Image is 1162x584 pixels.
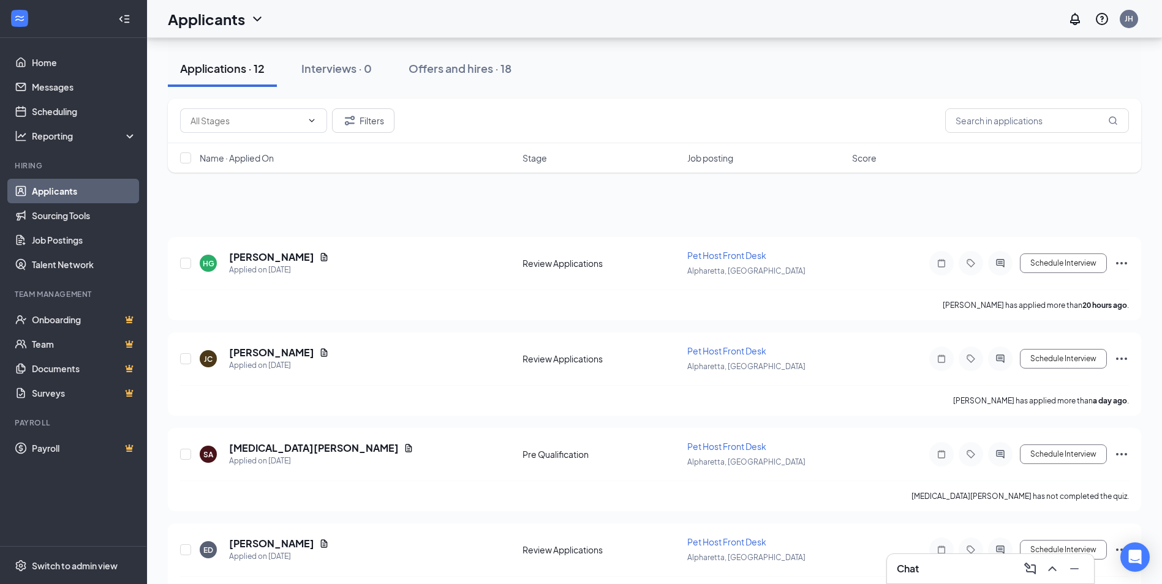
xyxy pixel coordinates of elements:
[32,307,137,332] a: OnboardingCrown
[32,99,137,124] a: Scheduling
[32,130,137,142] div: Reporting
[409,61,511,76] div: Offers and hires · 18
[15,417,134,428] div: Payroll
[250,12,265,26] svg: ChevronDown
[15,560,27,572] svg: Settings
[1020,540,1107,560] button: Schedule Interview
[945,108,1129,133] input: Search in applications
[229,264,329,276] div: Applied on [DATE]
[523,353,680,365] div: Review Applications
[687,441,766,452] span: Pet Host Front Desk
[15,130,27,142] svg: Analysis
[993,449,1008,459] svg: ActiveChat
[687,345,766,356] span: Pet Host Front Desk
[1108,116,1118,125] svg: MagnifyingGlass
[687,457,805,466] span: Alpharetta, [GEOGRAPHIC_DATA]
[1114,447,1129,462] svg: Ellipses
[32,228,137,252] a: Job Postings
[897,562,919,575] h3: Chat
[911,491,1129,501] p: [MEDICAL_DATA][PERSON_NAME] has not completed the quiz.
[229,250,314,264] h5: [PERSON_NAME]
[934,449,949,459] svg: Note
[1120,542,1150,572] div: Open Intercom Messenger
[1020,253,1107,273] button: Schedule Interview
[32,356,137,381] a: DocumentsCrown
[523,152,547,164] span: Stage
[203,545,213,555] div: ED
[1114,542,1129,557] svg: Ellipses
[523,257,680,269] div: Review Applications
[1065,559,1084,578] button: Minimize
[229,359,329,372] div: Applied on [DATE]
[1114,256,1129,271] svg: Ellipses
[229,346,314,359] h5: [PERSON_NAME]
[32,560,118,572] div: Switch to admin view
[32,381,137,405] a: SurveysCrown
[15,160,134,171] div: Hiring
[1114,351,1129,366] svg: Ellipses
[1067,561,1082,576] svg: Minimize
[964,449,978,459] svg: Tag
[1020,444,1107,464] button: Schedule Interview
[687,250,766,261] span: Pet Host Front Desk
[13,12,26,24] svg: WorkstreamLogo
[687,266,805,275] span: Alpharetta, [GEOGRAPHIC_DATA]
[964,545,978,555] svg: Tag
[319,348,329,358] svg: Document
[852,152,877,164] span: Score
[32,252,137,277] a: Talent Network
[1125,13,1133,24] div: JH
[32,436,137,460] a: PayrollCrown
[229,537,314,550] h5: [PERSON_NAME]
[964,354,978,364] svg: Tag
[203,449,213,460] div: SA
[964,258,978,268] svg: Tag
[32,75,137,99] a: Messages
[934,258,949,268] svg: Note
[15,289,134,299] div: Team Management
[687,536,766,547] span: Pet Host Front Desk
[1023,561,1038,576] svg: ComposeMessage
[687,553,805,562] span: Alpharetta, [GEOGRAPHIC_DATA]
[993,354,1008,364] svg: ActiveChat
[953,395,1129,406] p: [PERSON_NAME] has applied more than .
[1045,561,1060,576] svg: ChevronUp
[1095,12,1109,26] svg: QuestionInfo
[32,50,137,75] a: Home
[180,61,265,76] div: Applications · 12
[1093,396,1127,405] b: a day ago
[1021,559,1040,578] button: ComposeMessage
[32,203,137,228] a: Sourcing Tools
[943,300,1129,310] p: [PERSON_NAME] has applied more than .
[1082,301,1127,310] b: 20 hours ago
[301,61,372,76] div: Interviews · 0
[993,258,1008,268] svg: ActiveChat
[319,252,329,262] svg: Document
[307,116,317,125] svg: ChevronDown
[118,13,130,25] svg: Collapse
[32,332,137,356] a: TeamCrown
[1020,349,1107,369] button: Schedule Interview
[1043,559,1062,578] button: ChevronUp
[204,354,213,364] div: JC
[523,448,680,460] div: Pre Qualification
[229,455,413,467] div: Applied on [DATE]
[687,362,805,371] span: Alpharetta, [GEOGRAPHIC_DATA]
[1068,12,1082,26] svg: Notifications
[523,544,680,556] div: Review Applications
[32,179,137,203] a: Applicants
[934,354,949,364] svg: Note
[200,152,274,164] span: Name · Applied On
[203,258,214,269] div: HG
[934,545,949,555] svg: Note
[342,113,357,128] svg: Filter
[404,443,413,453] svg: Document
[229,550,329,563] div: Applied on [DATE]
[191,114,302,127] input: All Stages
[687,152,733,164] span: Job posting
[168,9,245,29] h1: Applicants
[993,545,1008,555] svg: ActiveChat
[229,441,399,455] h5: [MEDICAL_DATA][PERSON_NAME]
[332,108,394,133] button: Filter Filters
[319,539,329,548] svg: Document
